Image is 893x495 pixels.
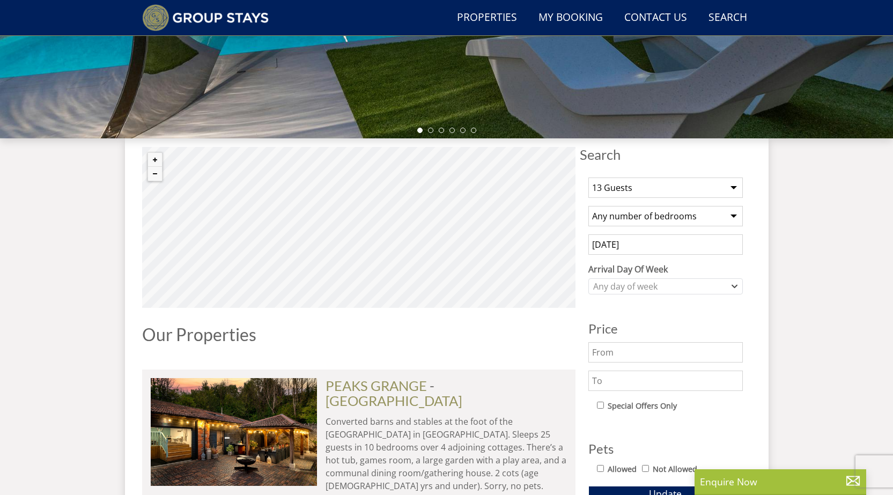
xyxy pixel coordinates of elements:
h3: Pets [588,442,743,456]
label: Special Offers Only [608,400,677,412]
a: Contact Us [620,6,691,30]
input: Arrival Date [588,234,743,255]
p: Enquire Now [700,475,861,489]
h3: Price [588,322,743,336]
label: Arrival Day Of Week [588,263,743,276]
span: Search [580,147,751,162]
canvas: Map [142,147,575,308]
img: Peaks-Grange-Somerset-Holiday-Home-Accommodation-Sleeps16.original.jpg [151,378,317,485]
a: My Booking [534,6,607,30]
p: Converted barns and stables at the foot of the [GEOGRAPHIC_DATA] in [GEOGRAPHIC_DATA]. Sleeps 25 ... [326,415,567,492]
div: Any day of week [591,280,729,292]
label: Allowed [608,463,637,475]
input: To [588,371,743,391]
a: [GEOGRAPHIC_DATA] [326,393,462,409]
input: From [588,342,743,363]
span: - [326,378,462,409]
a: Properties [453,6,521,30]
a: PEAKS GRANGE [326,378,427,394]
div: Combobox [588,278,743,294]
button: Zoom in [148,153,162,167]
label: Not Allowed [653,463,697,475]
a: Search [704,6,751,30]
button: Zoom out [148,167,162,181]
h1: Our Properties [142,325,575,344]
img: Group Stays [142,4,269,31]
